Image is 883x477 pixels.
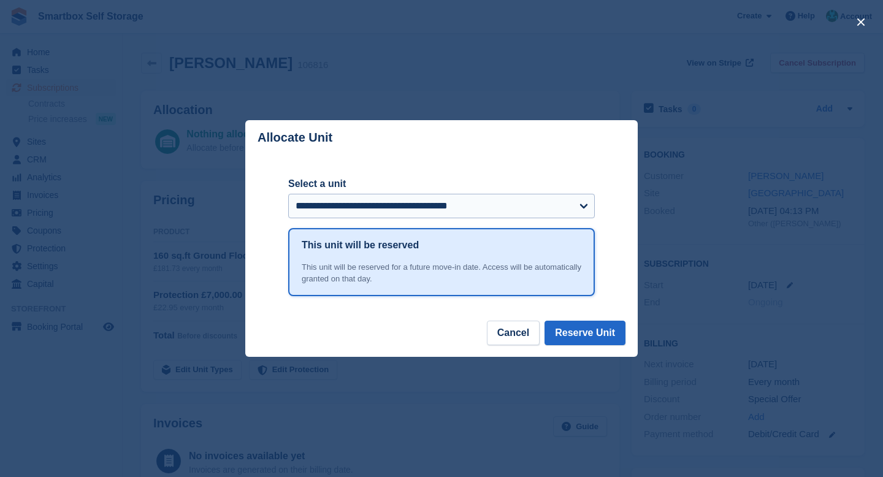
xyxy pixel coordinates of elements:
[545,321,625,345] button: Reserve Unit
[851,12,871,32] button: close
[302,238,419,253] h1: This unit will be reserved
[288,177,595,191] label: Select a unit
[487,321,540,345] button: Cancel
[302,261,581,285] div: This unit will be reserved for a future move-in date. Access will be automatically granted on tha...
[258,131,332,145] p: Allocate Unit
